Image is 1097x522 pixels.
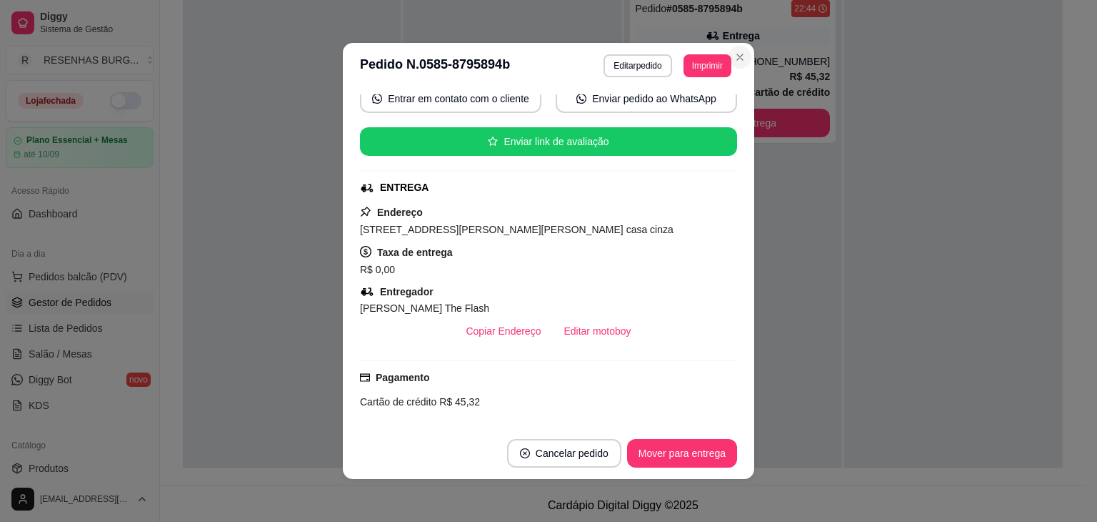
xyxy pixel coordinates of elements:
[372,94,382,104] span: whats-app
[360,206,371,217] span: pushpin
[360,246,371,257] span: dollar
[603,54,671,77] button: Editarpedido
[360,54,510,77] h3: Pedido N. 0585-8795894b
[360,264,395,275] span: R$ 0,00
[360,396,436,408] span: Cartão de crédito
[728,46,751,69] button: Close
[377,247,453,258] strong: Taxa de entrega
[360,373,370,383] span: credit-card
[436,396,480,408] span: R$ 45,32
[360,84,541,113] button: whats-appEntrar em contato com o cliente
[454,317,552,345] button: Copiar Endereço
[627,439,737,468] button: Mover para entrega
[552,317,642,345] button: Editar motoboy
[507,439,621,468] button: close-circleCancelar pedido
[376,372,429,383] strong: Pagamento
[360,127,737,156] button: starEnviar link de avaliação
[556,84,737,113] button: whats-appEnviar pedido ao WhatsApp
[380,180,429,195] div: ENTREGA
[360,302,489,314] span: [PERSON_NAME] The Flash
[360,224,673,235] span: [STREET_ADDRESS][PERSON_NAME][PERSON_NAME] casa cinza
[377,207,423,218] strong: Endereço
[520,448,530,458] span: close-circle
[683,54,731,77] button: Imprimir
[576,94,586,104] span: whats-app
[488,137,498,147] span: star
[380,286,434,297] strong: Entregador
